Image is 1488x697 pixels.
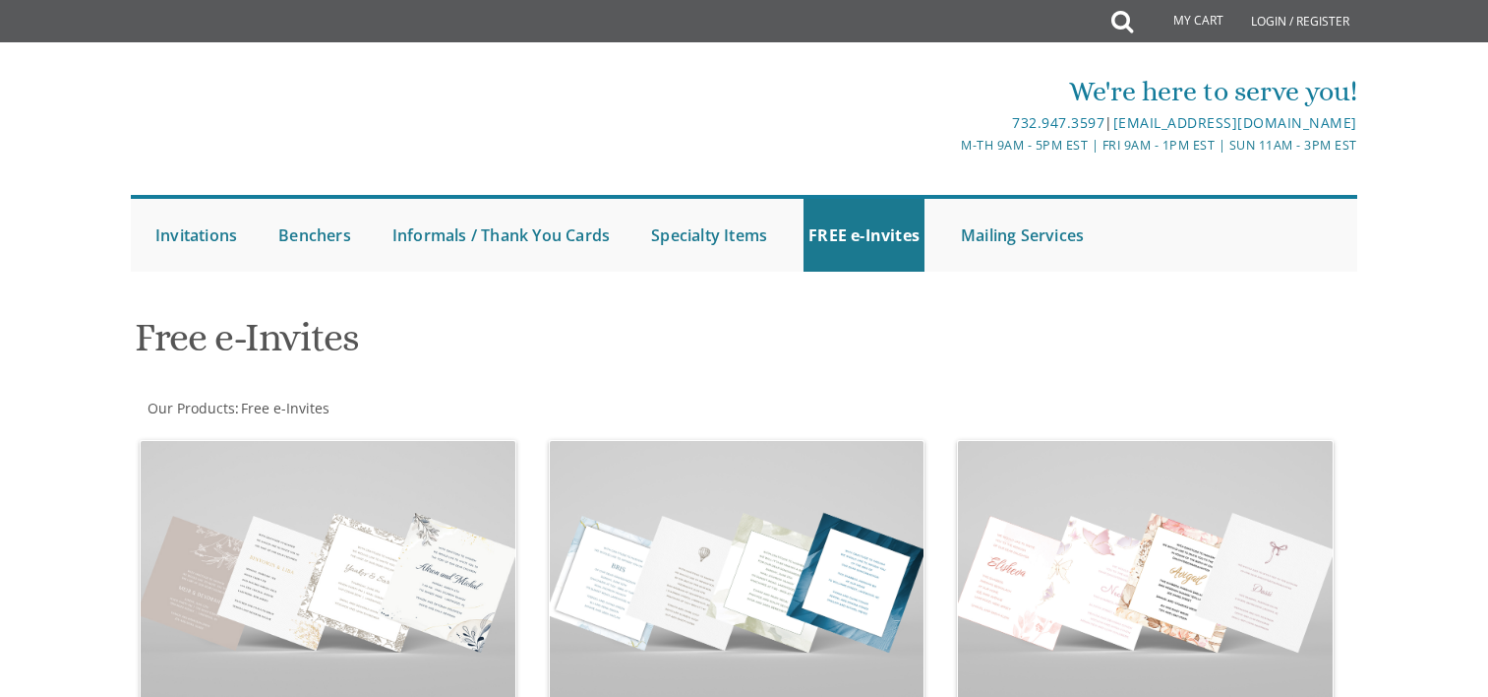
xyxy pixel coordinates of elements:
[646,199,772,272] a: Specialty Items
[273,199,356,272] a: Benchers
[241,399,329,417] span: Free e-Invites
[150,199,242,272] a: Invitations
[387,199,615,272] a: Informals / Thank You Cards
[135,316,937,374] h1: Free e-Invites
[541,72,1357,111] div: We're here to serve you!
[239,399,329,417] a: Free e-Invites
[804,199,924,272] a: FREE e-Invites
[131,399,744,418] div: :
[541,111,1357,135] div: |
[541,135,1357,156] div: M-Th 9am - 5pm EST | Fri 9am - 1pm EST | Sun 11am - 3pm EST
[1131,2,1237,41] a: My Cart
[146,399,235,417] a: Our Products
[956,199,1089,272] a: Mailing Services
[1113,113,1357,132] a: [EMAIL_ADDRESS][DOMAIN_NAME]
[1012,113,1104,132] a: 732.947.3597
